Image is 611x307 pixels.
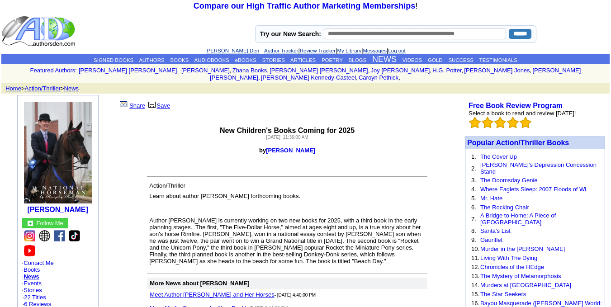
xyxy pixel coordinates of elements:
[337,48,361,53] a: My Library
[531,68,532,73] font: i
[75,67,77,74] font: :
[480,186,586,193] a: Where Eaglets Sleep: 2007 Floods of Wi
[520,117,531,128] img: bigemptystars.png
[37,219,63,227] a: Follow Me
[150,291,274,298] a: Meet Author [PERSON_NAME] and Her Horses
[469,117,481,128] img: bigemptystars.png
[471,282,479,288] font: 14.
[428,57,443,63] a: GOLD
[400,76,401,80] font: i
[266,147,315,154] a: [PERSON_NAME]
[480,195,502,202] a: Mr. Hate
[205,47,405,54] font: | | | |
[290,57,316,63] a: ARTICLES
[480,273,561,279] a: The Mystery of Metamorphosis
[467,139,569,146] a: Popular Action/Thriller Books
[479,57,517,63] a: TESTIMONIALS
[480,264,544,270] a: Chronicles of the HEdge
[432,67,461,74] a: H.G. Potter
[403,57,422,63] a: VIDEOS
[139,57,164,63] a: AUTHORS
[480,212,556,226] a: A Bridge to Home: A Piece of [GEOGRAPHIC_DATA]
[28,221,33,226] img: gc.jpg
[431,68,432,73] font: i
[259,147,315,154] font: by
[480,204,529,211] a: The Rocking Chair
[120,100,128,108] img: share_page.gif
[358,76,359,80] font: i
[471,204,476,211] font: 6.
[270,67,368,74] a: [PERSON_NAME] [PERSON_NAME]
[482,117,493,128] img: bigemptystars.png
[2,85,79,92] font: > >
[235,57,256,63] a: eBOOKS
[37,220,63,227] font: Follow Me
[448,57,474,63] a: SUCCESS
[471,291,479,298] font: 15.
[94,57,133,63] a: SIGNED BOOKS
[469,102,563,109] a: Free Book Review Program
[480,291,526,298] a: The Star Seekers
[25,85,61,92] a: Action/Thriller
[232,67,267,74] a: Zhana Books
[464,67,530,74] a: [PERSON_NAME] Jones
[480,153,517,160] a: The Cover Up
[264,48,298,53] a: Author Tracker
[480,282,571,288] a: Murders at [GEOGRAPHIC_DATA]
[480,300,602,307] a: Bayou Masquerade ([PERSON_NAME] World:
[118,102,145,109] a: Share
[260,76,261,80] font: i
[79,67,581,81] font: , , , , , , , , , ,
[359,74,398,81] a: Caroyn Pethick
[471,300,479,307] font: 16.
[471,227,476,234] font: 8.
[494,117,506,128] img: bigemptystars.png
[480,246,565,252] a: Murder in the [PERSON_NAME]
[180,67,230,74] a: [PERSON_NAME]
[363,48,387,53] a: Messages
[300,48,336,53] a: Review Tracker
[194,57,229,63] a: AUDIOBOOKS
[64,85,79,92] a: News
[371,67,430,74] a: Joy [PERSON_NAME]
[471,165,476,172] font: 2.
[24,260,53,266] a: Contact Me
[260,30,321,38] label: Try our New Search:
[480,161,597,175] a: [PERSON_NAME]'s Depression Concession Stand
[275,293,316,298] font: - [DATE] 4:40:00 PM
[170,57,189,63] a: BOOKS
[480,227,511,234] a: Santa's List
[231,68,232,73] font: i
[24,102,92,203] img: 71196.jpg
[322,57,343,63] a: POETRY
[349,57,367,63] a: BLOGS
[471,255,479,261] font: 11.
[507,117,519,128] img: bigemptystars.png
[30,67,76,74] a: Featured Authors
[480,177,537,184] a: The Doomsday Genie
[261,74,356,81] a: [PERSON_NAME] Kennedy-Casteel
[54,230,65,241] img: fb.png
[69,230,80,241] img: tiktok.png
[266,135,308,140] font: [DATE] 11:36:00 AM
[24,273,39,280] a: News
[194,1,417,10] font: !
[150,280,249,287] b: More News about [PERSON_NAME]
[471,264,479,270] font: 12.
[1,15,77,47] img: logo_ad.gif
[24,280,42,287] a: Events
[220,127,355,134] font: New Children's Books Coming for 2025
[480,236,502,243] a: Gauntlet
[5,85,21,92] a: Home
[480,255,537,261] a: Living With The Dying
[471,273,479,279] font: 13.
[471,153,476,160] font: 1.
[39,230,50,241] img: website.png
[24,245,35,256] img: youtube.png
[147,100,157,108] img: library.gif
[79,67,177,74] a: [PERSON_NAME] [PERSON_NAME]
[149,193,300,199] font: Learn about author [PERSON_NAME] forthcoming books.
[194,1,415,10] a: Compare our High Traffic Author Marketing Memberships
